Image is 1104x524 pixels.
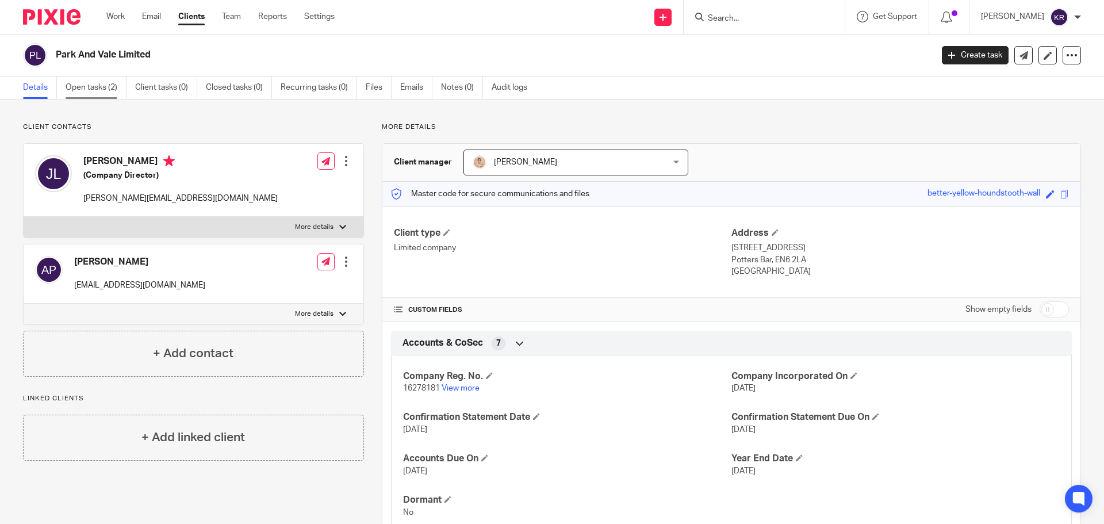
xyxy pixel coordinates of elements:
h4: [PERSON_NAME] [83,155,278,170]
p: [STREET_ADDRESS] [731,242,1069,254]
p: Potters Bar, EN6 2LA [731,254,1069,266]
label: Show empty fields [965,304,1032,315]
p: More details [295,309,333,319]
p: More details [295,223,333,232]
span: [DATE] [731,384,756,392]
a: Closed tasks (0) [206,77,272,99]
p: [PERSON_NAME] [981,11,1044,22]
a: Work [106,11,125,22]
h5: (Company Director) [83,170,278,181]
h4: Client type [394,227,731,239]
h4: Company Incorporated On [731,370,1060,383]
p: Client contacts [23,123,364,132]
a: Reports [258,11,287,22]
span: No [403,508,413,517]
a: Files [366,77,392,99]
span: Get Support [873,13,917,21]
a: Client tasks (0) [135,77,197,99]
a: Create task [942,46,1009,64]
span: 7 [496,338,501,349]
h4: CUSTOM FIELDS [394,305,731,315]
img: svg%3E [35,155,72,192]
h4: Company Reg. No. [403,370,731,383]
span: [DATE] [403,426,427,434]
a: Audit logs [492,77,536,99]
span: Accounts & CoSec [402,337,483,349]
img: DSC06218%20-%20Copy.JPG [473,155,486,169]
span: [DATE] [403,467,427,475]
img: Pixie [23,9,80,25]
h4: [PERSON_NAME] [74,256,205,268]
div: better-yellow-houndstooth-wall [927,188,1040,201]
a: Notes (0) [441,77,483,99]
span: [DATE] [731,426,756,434]
a: Details [23,77,57,99]
p: Master code for secure communications and files [391,188,589,200]
h4: + Add linked client [141,429,245,446]
a: Recurring tasks (0) [281,77,357,99]
span: [DATE] [731,467,756,475]
a: View more [442,384,480,392]
p: [GEOGRAPHIC_DATA] [731,266,1069,277]
h3: Client manager [394,156,452,168]
h4: Address [731,227,1069,239]
h4: + Add contact [153,345,233,362]
p: [EMAIL_ADDRESS][DOMAIN_NAME] [74,280,205,291]
a: Emails [400,77,432,99]
img: svg%3E [23,43,47,67]
img: svg%3E [1050,8,1068,26]
h4: Year End Date [731,453,1060,465]
a: Open tasks (2) [66,77,126,99]
span: 16278181 [403,384,440,392]
p: More details [382,123,1081,132]
a: Clients [178,11,205,22]
h4: Confirmation Statement Due On [731,411,1060,423]
p: Limited company [394,242,731,254]
h4: Confirmation Statement Date [403,411,731,423]
i: Primary [163,155,175,167]
a: Team [222,11,241,22]
a: Email [142,11,161,22]
a: Settings [304,11,335,22]
p: Linked clients [23,394,364,403]
h2: Park And Vale Limited [56,49,751,61]
input: Search [707,14,810,24]
h4: Dormant [403,494,731,506]
h4: Accounts Due On [403,453,731,465]
span: [PERSON_NAME] [494,158,557,166]
img: svg%3E [35,256,63,284]
p: [PERSON_NAME][EMAIL_ADDRESS][DOMAIN_NAME] [83,193,278,204]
